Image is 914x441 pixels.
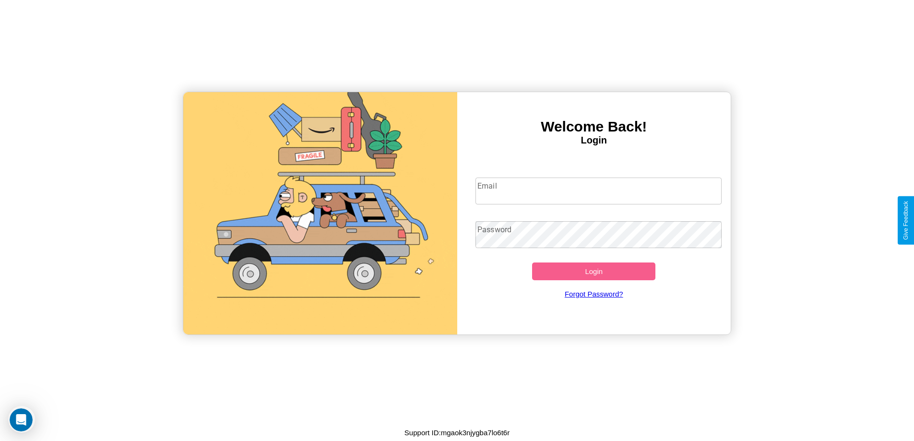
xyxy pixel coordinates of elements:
p: Support ID: mgaok3njygba7lo6t6r [404,426,510,439]
button: Login [532,262,655,280]
div: Give Feedback [902,201,909,240]
img: gif [183,92,457,334]
h4: Login [457,135,731,146]
h3: Welcome Back! [457,119,731,135]
a: Forgot Password? [471,280,717,308]
iframe: Intercom live chat [10,408,33,431]
iframe: Intercom live chat discovery launcher [8,406,35,433]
